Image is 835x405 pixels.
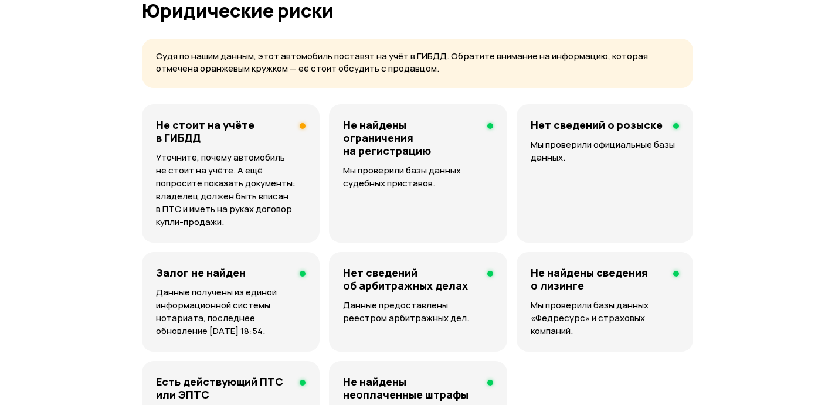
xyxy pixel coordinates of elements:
[343,118,477,157] h4: Не найдены ограничения на регистрацию
[156,286,306,338] p: Данные получены из единой информационной системы нотариата, последнее обновление [DATE] 18:54.
[156,266,246,279] h4: Залог не найден
[531,118,663,131] h4: Нет сведений о розыске
[343,164,493,190] p: Мы проверили базы данных судебных приставов.
[531,266,664,292] h4: Не найдены сведения о лизинге
[343,375,477,401] h4: Не найдены неоплаченные штрафы
[156,375,290,401] h4: Есть действующий ПТС или ЭПТС
[343,299,493,325] p: Данные предоставлены реестром арбитражных дел.
[156,151,306,229] p: Уточните, почему автомобиль не стоит на учёте. А ещё попросите показать документы: владелец долже...
[531,138,679,164] p: Мы проверили официальные базы данных.
[156,118,290,144] h4: Не стоит на учёте в ГИБДД
[531,299,679,338] p: Мы проверили базы данных «Федресурс» и страховых компаний.
[343,266,477,292] h4: Нет сведений об арбитражных делах
[156,50,679,74] p: Судя по нашим данным, этот автомобиль поставят на учёт в ГИБДД. Обратите внимание на информацию, ...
